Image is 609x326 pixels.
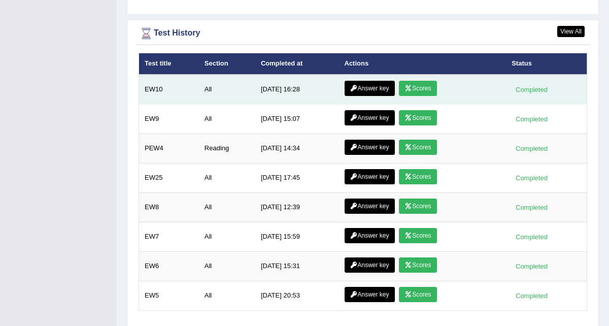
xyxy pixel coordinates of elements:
td: [DATE] 15:31 [255,251,339,281]
th: Completed at [255,53,339,75]
td: EW7 [139,222,199,251]
a: Scores [399,257,436,273]
td: EW6 [139,251,199,281]
th: Test title [139,53,199,75]
td: All [199,222,255,251]
div: Completed [512,261,551,272]
a: Scores [399,169,436,184]
td: EW8 [139,192,199,222]
th: Status [506,53,587,75]
td: All [199,192,255,222]
th: Actions [339,53,506,75]
a: Answer key [345,228,395,243]
td: Reading [199,134,255,163]
a: Answer key [345,199,395,214]
a: Scores [399,287,436,302]
a: Scores [399,140,436,155]
th: Section [199,53,255,75]
div: Completed [512,84,551,95]
a: Answer key [345,110,395,125]
a: Scores [399,228,436,243]
td: PEW4 [139,134,199,163]
td: [DATE] 16:28 [255,75,339,105]
div: Completed [512,114,551,124]
div: Completed [512,143,551,154]
a: Scores [399,199,436,214]
div: Completed [512,173,551,183]
td: All [199,75,255,105]
td: [DATE] 12:39 [255,192,339,222]
div: Completed [512,232,551,242]
td: [DATE] 17:45 [255,163,339,192]
div: Completed [512,202,551,213]
td: EW25 [139,163,199,192]
a: Scores [399,110,436,125]
a: Answer key [345,257,395,273]
a: Scores [399,81,436,96]
a: Answer key [345,169,395,184]
a: View All [557,26,585,37]
a: Answer key [345,287,395,302]
a: Answer key [345,140,395,155]
td: EW9 [139,104,199,134]
a: Answer key [345,81,395,96]
td: EW10 [139,75,199,105]
td: [DATE] 15:59 [255,222,339,251]
td: All [199,281,255,310]
div: Test History [139,26,587,41]
div: Completed [512,290,551,301]
td: All [199,104,255,134]
td: [DATE] 14:34 [255,134,339,163]
td: All [199,251,255,281]
td: [DATE] 15:07 [255,104,339,134]
td: EW5 [139,281,199,310]
td: [DATE] 20:53 [255,281,339,310]
td: All [199,163,255,192]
